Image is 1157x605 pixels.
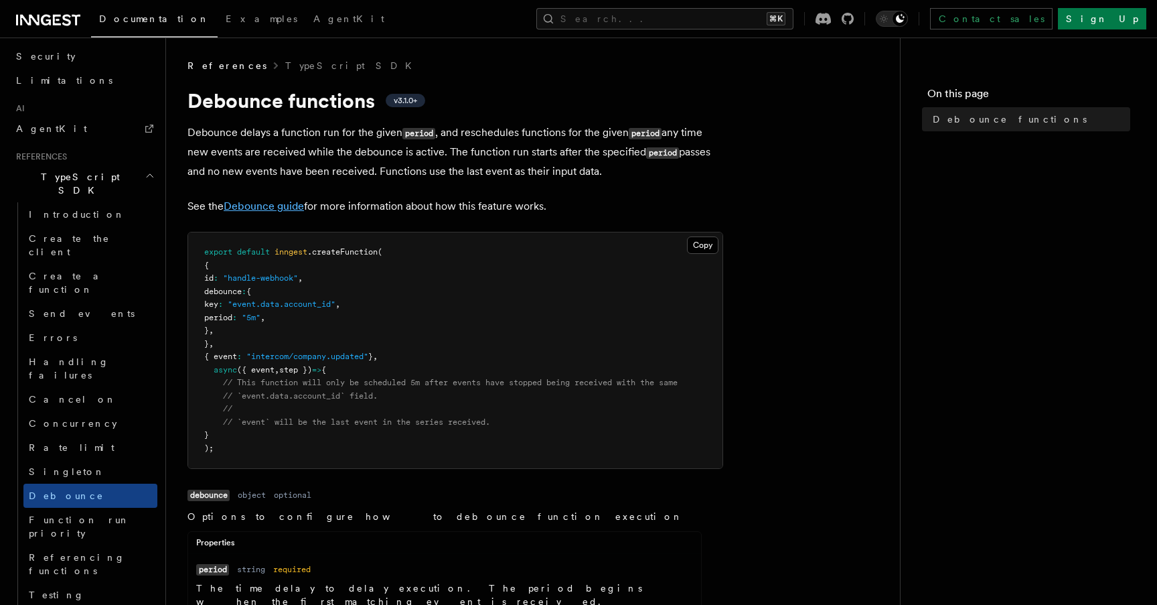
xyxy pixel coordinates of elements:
span: } [204,326,209,335]
span: , [373,352,378,361]
span: Documentation [99,13,210,24]
span: } [368,352,373,361]
span: Create the client [29,233,110,257]
a: Debounce guide [224,200,304,212]
code: period [646,147,679,159]
span: , [335,299,340,309]
dd: required [273,564,311,575]
code: period [402,128,435,139]
a: Limitations [11,68,157,92]
span: Examples [226,13,297,24]
span: AgentKit [313,13,384,24]
a: AgentKit [305,4,392,36]
span: id [204,273,214,283]
span: => [312,365,321,375]
span: , [275,365,279,375]
span: ); [204,444,214,453]
span: Errors [29,332,77,343]
a: Function run priority [23,508,157,545]
h1: Debounce functions [187,88,723,113]
a: Rate limit [23,435,157,460]
div: Properties [188,537,701,554]
a: Debounce functions [927,107,1130,131]
a: Handling failures [23,350,157,387]
span: , [298,273,303,283]
p: See the for more information about how this feature works. [187,197,723,216]
span: Security [16,51,76,62]
span: ({ event [237,365,275,375]
span: Testing [29,590,84,600]
span: Create a function [29,271,108,295]
a: Singleton [23,460,157,484]
a: Errors [23,326,157,350]
span: , [209,339,214,348]
span: { [321,365,326,375]
span: default [237,247,270,257]
span: } [204,430,209,440]
a: Cancel on [23,387,157,411]
span: , [209,326,214,335]
span: // `event` will be the last event in the series received. [223,417,490,427]
span: "handle-webhook" [223,273,298,283]
span: AgentKit [16,123,87,134]
span: TypeScript SDK [11,170,145,197]
span: .createFunction [307,247,378,257]
span: , [260,313,265,322]
p: Options to configure how to debounce function execution [187,510,702,523]
a: Examples [218,4,305,36]
span: References [11,151,67,162]
span: export [204,247,232,257]
span: step }) [279,365,312,375]
button: Search...⌘K [536,8,793,29]
a: Create the client [23,226,157,264]
span: Handling failures [29,356,109,381]
a: Introduction [23,202,157,226]
a: Contact sales [930,8,1053,29]
span: async [214,365,237,375]
a: Referencing functions [23,545,157,583]
p: Debounce delays a function run for the given , and reschedules functions for the given any time n... [187,123,723,181]
span: v3.1.0+ [394,95,417,106]
span: Send events [29,308,135,319]
span: { [204,261,209,270]
a: Documentation [91,4,218,38]
code: period [629,128,662,139]
span: period [204,313,232,322]
dd: object [238,490,266,500]
span: : [242,287,246,296]
span: // [223,404,232,413]
span: References [187,59,266,72]
a: Sign Up [1058,8,1146,29]
span: Cancel on [29,394,117,405]
span: Debounce [29,490,104,501]
button: Copy [687,237,718,254]
h4: On this page [927,86,1130,107]
span: inngest [275,247,307,257]
span: // `event.data.account_id` field. [223,391,378,401]
a: TypeScript SDK [285,59,420,72]
span: : [237,352,242,361]
span: debounce [204,287,242,296]
span: Debounce functions [933,113,1087,126]
span: AI [11,103,25,114]
span: Referencing functions [29,552,125,576]
button: Toggle dark mode [876,11,908,27]
span: : [232,313,237,322]
span: "intercom/company.updated" [246,352,368,361]
span: "event.data.account_id" [228,299,335,309]
a: AgentKit [11,117,157,141]
dd: optional [274,490,311,500]
code: debounce [187,490,230,501]
dd: string [237,564,265,575]
span: } [204,339,209,348]
span: Concurrency [29,418,117,429]
code: period [196,564,229,576]
kbd: ⌘K [767,12,785,25]
a: Concurrency [23,411,157,435]
span: "5m" [242,313,260,322]
a: Create a function [23,264,157,301]
a: Send events [23,301,157,326]
span: Singleton [29,466,105,477]
span: Rate limit [29,442,114,453]
span: Limitations [16,75,112,86]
